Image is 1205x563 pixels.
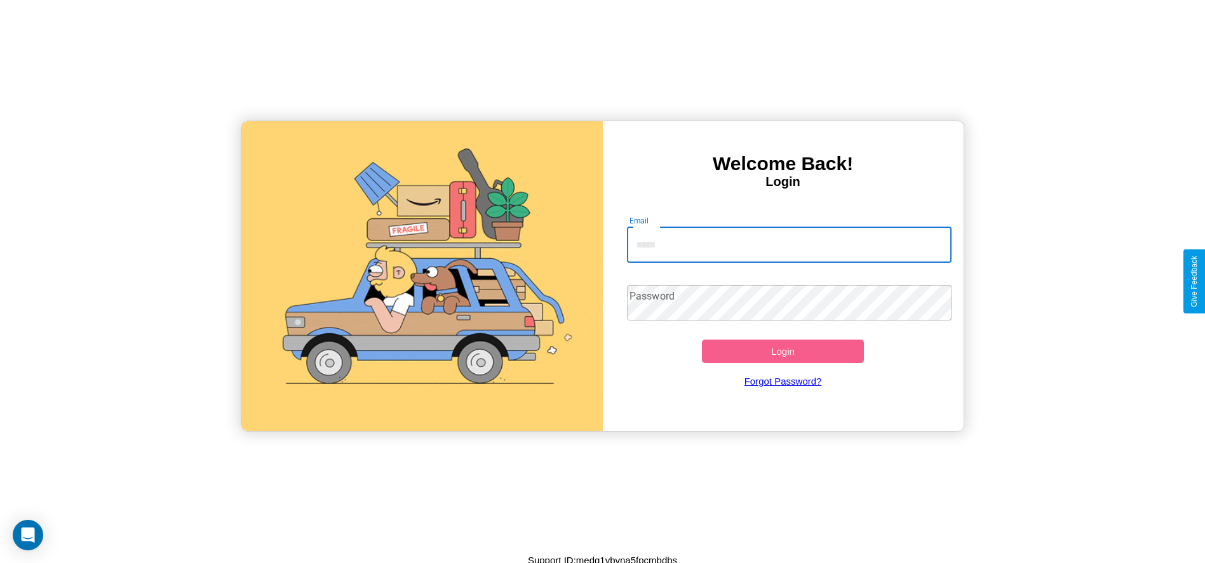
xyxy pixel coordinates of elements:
button: Login [702,340,865,363]
h4: Login [603,175,964,189]
div: Open Intercom Messenger [13,520,43,550]
div: Give Feedback [1190,256,1199,307]
img: gif [241,121,602,431]
h3: Welcome Back! [603,153,964,175]
label: Email [629,215,649,226]
a: Forgot Password? [621,363,945,399]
